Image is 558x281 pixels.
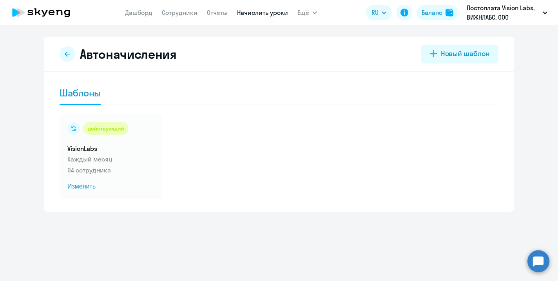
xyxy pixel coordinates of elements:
button: Балансbalance [417,5,458,20]
span: RU [371,8,379,17]
a: Начислить уроки [237,9,288,16]
span: Изменить [67,182,154,191]
a: Отчеты [207,9,228,16]
h2: Автоначисления [80,46,177,62]
button: Постоплата Vision Labs, ВИЖНЛАБС, ООО [463,3,551,22]
p: Каждый месяц [67,154,154,164]
button: Новый шаблон [421,45,498,63]
p: 94 сотрудника [67,165,154,175]
a: Дашборд [125,9,152,16]
p: Постоплата Vision Labs, ВИЖНЛАБС, ООО [467,3,540,22]
div: Шаблоны [60,87,101,99]
div: Баланс [422,8,442,17]
h5: VisionLabs [67,144,154,153]
a: Сотрудники [162,9,197,16]
div: Новый шаблон [441,49,490,59]
button: Ещё [297,5,317,20]
button: RU [366,5,392,20]
img: balance [446,9,453,16]
div: действующий [83,122,129,135]
span: Ещё [297,8,309,17]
